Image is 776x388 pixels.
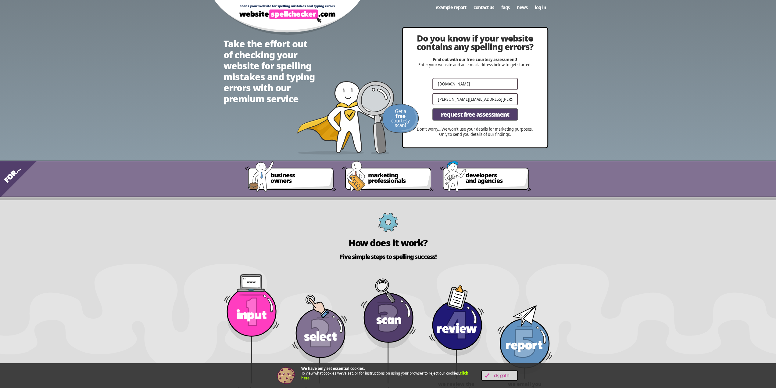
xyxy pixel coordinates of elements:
a: developersand agencies [458,169,531,194]
img: Get a FREE courtesy scan! [382,104,419,133]
span: OK, Got it! [489,373,514,378]
h2: Do you know if your website contains any spelling errors? [415,34,535,51]
h2: How does it work? [217,238,559,248]
a: OK, Got it! [481,370,518,381]
input: eg https://www.mywebsite.com/ [432,78,518,90]
h2: Five simple steps to spelling success! [217,254,559,260]
h1: Take the effort out of checking your website for spelling mistakes and typing errors with our pre... [224,38,315,104]
a: click here [301,370,468,381]
a: businessowners [263,169,336,194]
img: Step 2: Select [292,293,347,364]
input: Your email address [432,93,518,105]
span: business owners [270,172,329,183]
a: Log-in [531,2,549,13]
img: website spellchecker scans your website looking for spelling mistakes [297,81,394,154]
strong: Find out with our free courtesy assessment! [433,56,517,62]
a: News [513,2,531,13]
span: Request Free Assessment [441,111,509,118]
span: marketing professionals [368,172,426,183]
a: Example Report [432,2,470,13]
span: developers and agencies [465,172,524,183]
a: FAQs [497,2,513,13]
button: Request Free Assessment [432,108,518,121]
a: Contact us [470,2,497,13]
p: Enter your website and an e-mail address below to get started. [415,57,535,67]
img: Cookie [277,366,295,385]
img: Step1: Input [224,272,279,342]
p: To view what cookies we’ve set, or for instructions on using your browser to reject our cookies, . [301,366,472,381]
strong: We have only set essential cookies. [301,366,365,371]
a: marketingprofessionals [360,169,434,194]
p: Don’t worry…We won’t use your details for marketing purposes. Only to send you details of our fin... [415,127,535,137]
